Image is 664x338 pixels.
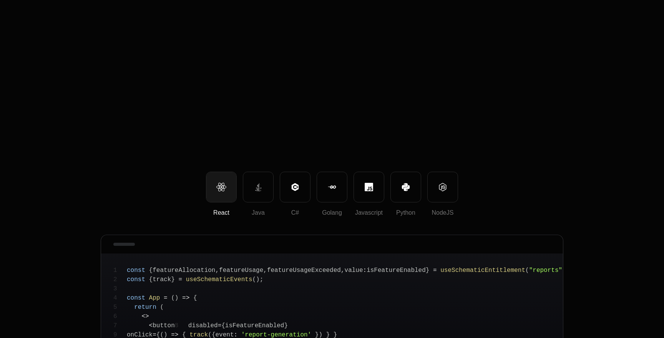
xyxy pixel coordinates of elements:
[345,267,363,274] span: value
[175,321,188,330] span: 8
[141,313,145,320] span: <
[215,267,219,274] span: ,
[280,172,310,202] button: C#
[354,172,384,202] button: Javascript
[149,267,153,274] span: {
[171,276,175,283] span: }
[219,267,263,274] span: featureUsage
[252,276,256,283] span: (
[193,295,197,302] span: {
[256,276,260,283] span: )
[221,322,225,329] span: {
[153,322,175,329] span: button
[164,295,168,302] span: =
[206,208,236,217] div: React
[113,275,127,284] span: 2
[218,322,222,329] span: =
[243,172,274,202] button: Java
[426,267,430,274] span: }
[280,208,310,217] div: C#
[149,295,160,302] span: App
[186,276,252,283] span: useSchematicEvents
[433,267,437,274] span: =
[182,295,189,302] span: =>
[175,295,179,302] span: )
[145,313,149,320] span: >
[525,267,529,274] span: (
[153,267,215,274] span: featureAllocation
[317,172,347,202] button: Golang
[127,276,145,283] span: const
[149,322,153,329] span: <
[390,172,421,202] button: Python
[341,267,345,274] span: ,
[113,321,127,330] span: 7
[113,303,127,312] span: 5
[529,267,562,274] span: "reports"
[113,293,127,303] span: 4
[427,172,458,202] button: NodeJS
[113,266,127,275] span: 1
[127,267,145,274] span: const
[562,267,566,274] span: )
[178,276,182,283] span: =
[188,322,218,329] span: disabled
[440,267,525,274] span: useSchematicEntitlement
[263,267,267,274] span: ,
[113,312,127,321] span: 6
[260,276,264,283] span: ;
[134,304,156,311] span: return
[127,295,145,302] span: const
[153,276,171,283] span: track
[149,276,153,283] span: {
[225,322,284,329] span: isFeatureEnabled
[267,267,341,274] span: featureUsageExceeded
[391,208,421,217] div: Python
[363,267,367,274] span: :
[113,284,127,293] span: 3
[206,172,237,202] button: React
[160,304,164,311] span: (
[317,208,347,217] div: Golang
[243,208,273,217] div: Java
[354,208,384,217] div: Javascript
[284,322,288,329] span: }
[367,267,426,274] span: isFeatureEnabled
[428,208,458,217] div: NodeJS
[171,295,175,302] span: (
